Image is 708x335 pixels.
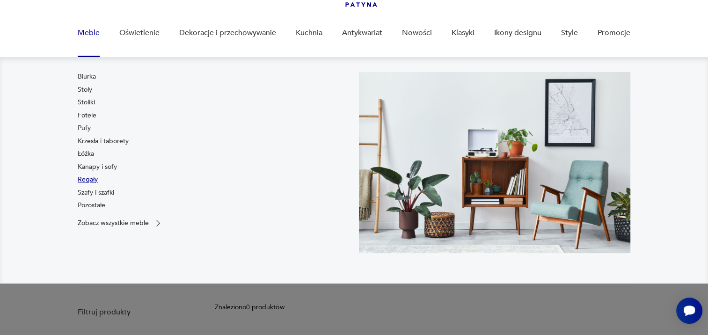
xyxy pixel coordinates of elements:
[676,298,702,324] iframe: Smartsupp widget button
[359,72,630,253] img: 969d9116629659dbb0bd4e745da535dc.jpg
[78,175,98,184] a: Regały
[78,149,94,159] a: Łóżka
[561,15,578,51] a: Style
[78,137,129,146] a: Krzesła i taborety
[78,15,100,51] a: Meble
[78,98,95,107] a: Stoliki
[402,15,432,51] a: Nowości
[78,111,96,120] a: Fotele
[78,218,163,228] a: Zobacz wszystkie meble
[598,15,630,51] a: Promocje
[452,15,474,51] a: Klasyki
[78,188,114,197] a: Szafy i szafki
[78,162,117,172] a: Kanapy i sofy
[119,15,160,51] a: Oświetlenie
[78,124,91,133] a: Pufy
[342,15,382,51] a: Antykwariat
[179,15,276,51] a: Dekoracje i przechowywanie
[78,201,105,210] a: Pozostałe
[78,85,92,95] a: Stoły
[494,15,541,51] a: Ikony designu
[78,220,149,226] p: Zobacz wszystkie meble
[296,15,322,51] a: Kuchnia
[78,72,96,81] a: Biurka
